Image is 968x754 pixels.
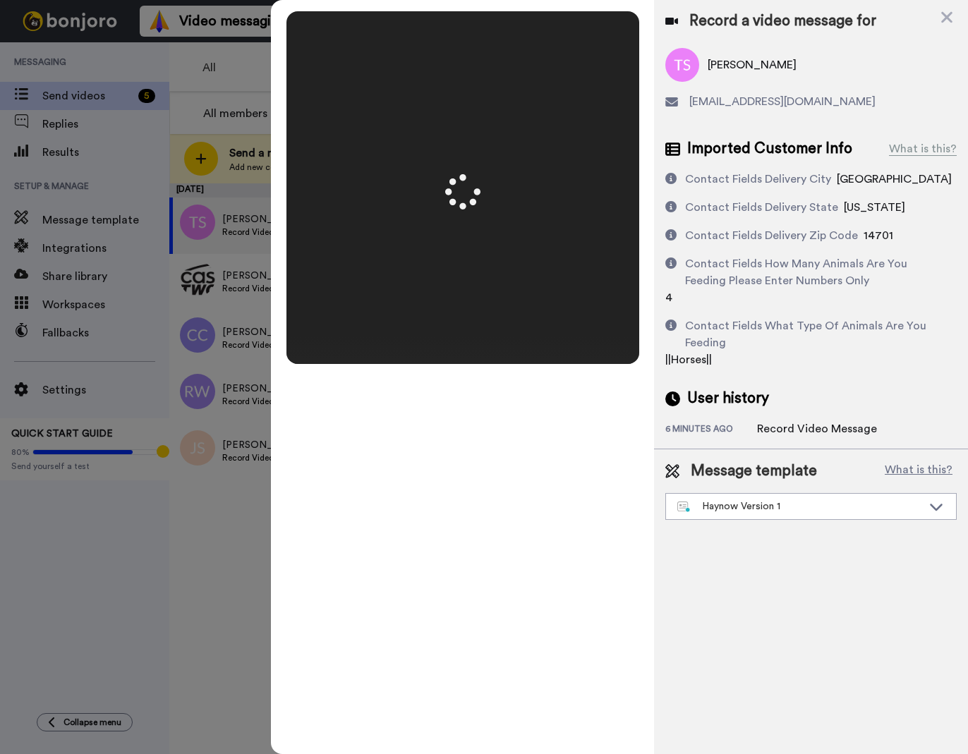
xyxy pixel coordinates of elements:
span: User history [687,388,769,409]
button: What is this? [881,461,957,482]
div: Contact Fields How Many Animals Are You Feeding Please Enter Numbers Only [685,255,951,289]
div: Haynow Version 1 [677,499,922,513]
img: nextgen-template.svg [677,501,691,513]
span: Imported Customer Info [687,138,852,159]
div: Contact Fields Delivery Zip Code [685,227,858,244]
span: 4 [665,292,672,303]
span: [GEOGRAPHIC_DATA] [837,174,952,185]
div: Contact Fields Delivery State [685,199,838,216]
div: What is this? [889,140,957,157]
span: [US_STATE] [844,202,905,213]
span: [EMAIL_ADDRESS][DOMAIN_NAME] [689,93,876,110]
span: Message template [691,461,817,482]
div: Record Video Message [757,420,877,437]
div: Contact Fields What Type Of Animals Are You Feeding [685,317,951,351]
span: ||Horses|| [665,354,712,365]
div: 6 minutes ago [665,423,757,437]
span: 14701 [864,230,893,241]
div: Contact Fields Delivery City [685,171,831,188]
